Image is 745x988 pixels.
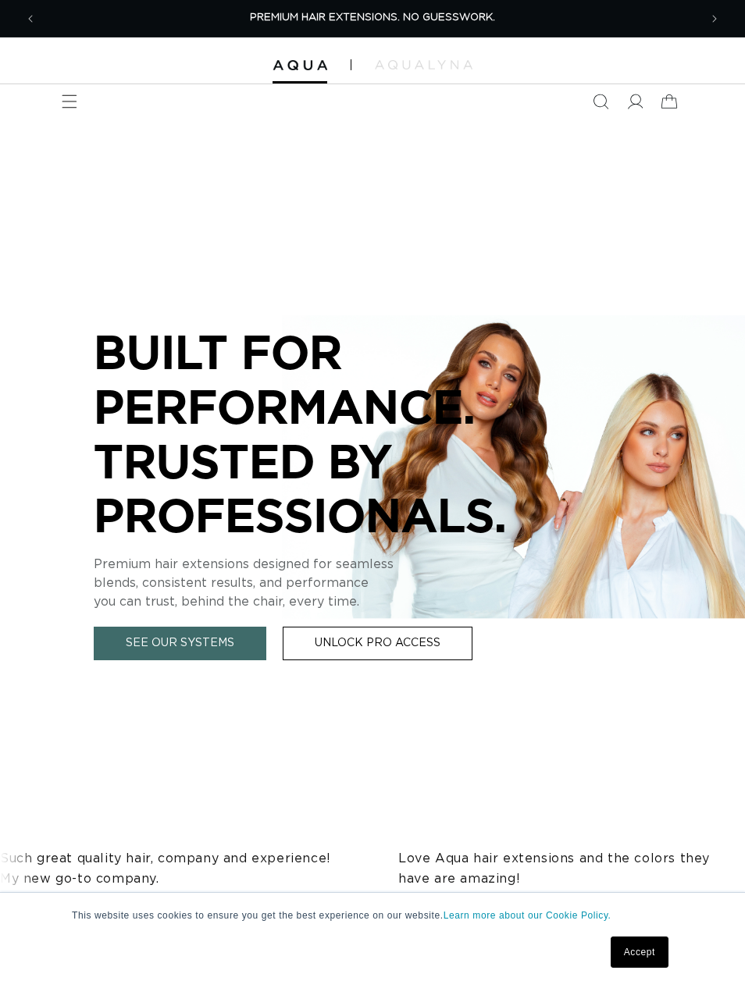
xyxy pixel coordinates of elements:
[375,60,472,69] img: aqualyna.com
[94,325,562,542] p: BUILT FOR PERFORMANCE. TRUSTED BY PROFESSIONALS.
[611,936,668,968] a: Accept
[283,627,472,660] a: Unlock Pro Access
[444,910,611,921] a: Learn more about our Cookie Policy.
[13,2,48,36] button: Previous announcement
[697,2,732,36] button: Next announcement
[94,555,562,611] p: Premium hair extensions designed for seamless blends, consistent results, and performance you can...
[250,12,495,23] span: PREMIUM HAIR EXTENSIONS. NO GUESSWORK.
[583,84,618,119] summary: Search
[72,908,673,922] p: This website uses cookies to ensure you get the best experience on our website.
[94,627,266,660] a: See Our Systems
[52,84,87,119] summary: Menu
[273,60,327,71] img: Aqua Hair Extensions
[397,849,733,889] p: Love Aqua hair extensions and the colors they have are amazing!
